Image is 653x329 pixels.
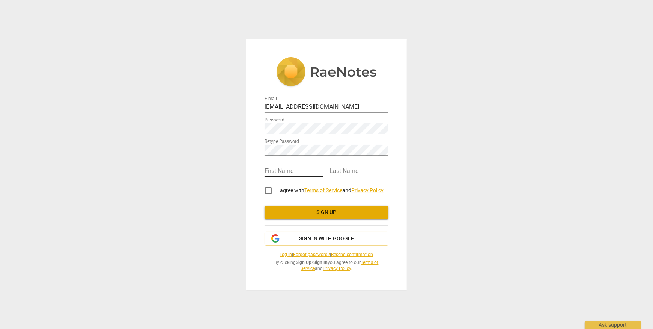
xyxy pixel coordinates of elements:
a: Resend confirmation [331,252,373,257]
span: | | [265,252,388,258]
a: Terms of Service [301,260,379,271]
b: Sign In [314,260,328,265]
button: Sign up [265,206,388,219]
a: Terms of Service [304,187,342,193]
div: Ask support [585,321,641,329]
span: By clicking / you agree to our and . [265,259,388,272]
span: Sign up [271,209,382,216]
label: E-mail [265,96,277,101]
img: 5ac2273c67554f335776073100b6d88f.svg [276,57,377,88]
a: Forgot password? [293,252,330,257]
span: I agree with and [277,187,384,193]
b: Sign Up [296,260,312,265]
label: Password [265,118,284,122]
span: Sign in with Google [299,235,354,243]
label: Retype Password [265,139,299,144]
button: Sign in with Google [265,232,388,246]
a: Privacy Policy [323,266,351,271]
a: Privacy Policy [351,187,384,193]
a: Log in [280,252,292,257]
